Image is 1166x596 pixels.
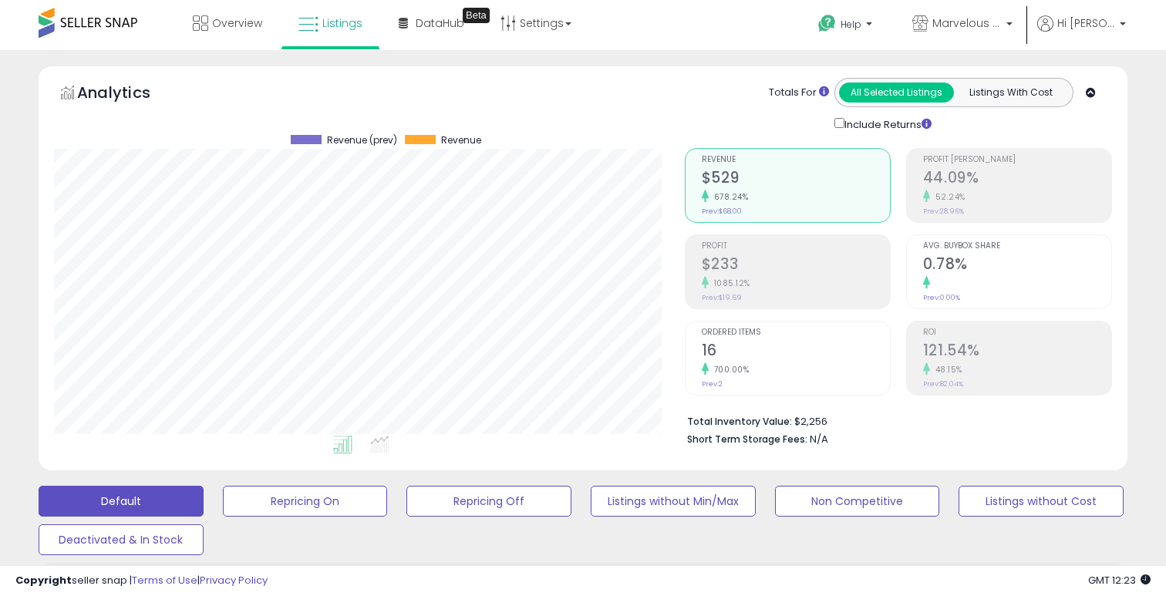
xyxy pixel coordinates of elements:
button: Non Competitive [775,486,940,517]
span: Hi [PERSON_NAME] [1057,15,1115,31]
h2: 0.78% [923,255,1111,276]
li: $2,256 [687,411,1100,429]
small: Prev: 2 [702,379,723,389]
span: Help [841,18,861,31]
span: Revenue (prev) [327,135,397,146]
small: Prev: 82.04% [923,379,963,389]
a: Terms of Use [132,573,197,588]
small: 700.00% [709,364,750,375]
span: N/A [810,432,828,446]
h2: 16 [702,342,890,362]
span: DataHub [416,15,464,31]
small: Prev: $68.00 [702,207,742,216]
h2: $529 [702,169,890,190]
div: seller snap | | [15,574,268,588]
strong: Copyright [15,573,72,588]
small: Prev: 28.96% [923,207,964,216]
button: Listings With Cost [953,82,1068,103]
small: Prev: $19.69 [702,293,742,302]
b: Total Inventory Value: [687,415,792,428]
small: 48.15% [930,364,962,375]
span: Revenue [441,135,481,146]
h2: 44.09% [923,169,1111,190]
span: Avg. Buybox Share [923,242,1111,251]
h2: 121.54% [923,342,1111,362]
span: Marvelous Enterprises [932,15,1002,31]
small: Prev: 0.00% [923,293,960,302]
span: Ordered Items [702,328,890,337]
span: Profit [702,242,890,251]
div: Include Returns [823,115,950,133]
div: Tooltip anchor [463,8,490,23]
button: All Selected Listings [839,82,954,103]
span: Overview [212,15,262,31]
span: ROI [923,328,1111,337]
small: 1085.12% [709,278,750,289]
span: 2025-09-9 12:23 GMT [1088,573,1151,588]
span: Revenue [702,156,890,164]
a: Hi [PERSON_NAME] [1037,15,1126,50]
button: Listings without Cost [959,486,1124,517]
i: Get Help [817,14,837,33]
a: Privacy Policy [200,573,268,588]
small: 52.24% [930,191,965,203]
button: Repricing Off [406,486,571,517]
h2: $233 [702,255,890,276]
span: Profit [PERSON_NAME] [923,156,1111,164]
button: Listings without Min/Max [591,486,756,517]
b: Short Term Storage Fees: [687,433,807,446]
button: Repricing On [223,486,388,517]
span: Listings [322,15,362,31]
div: Totals For [769,86,829,100]
a: Help [806,2,888,50]
h5: Analytics [77,82,180,107]
button: Deactivated & In Stock [39,524,204,555]
small: 678.24% [709,191,749,203]
button: Default [39,486,204,517]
